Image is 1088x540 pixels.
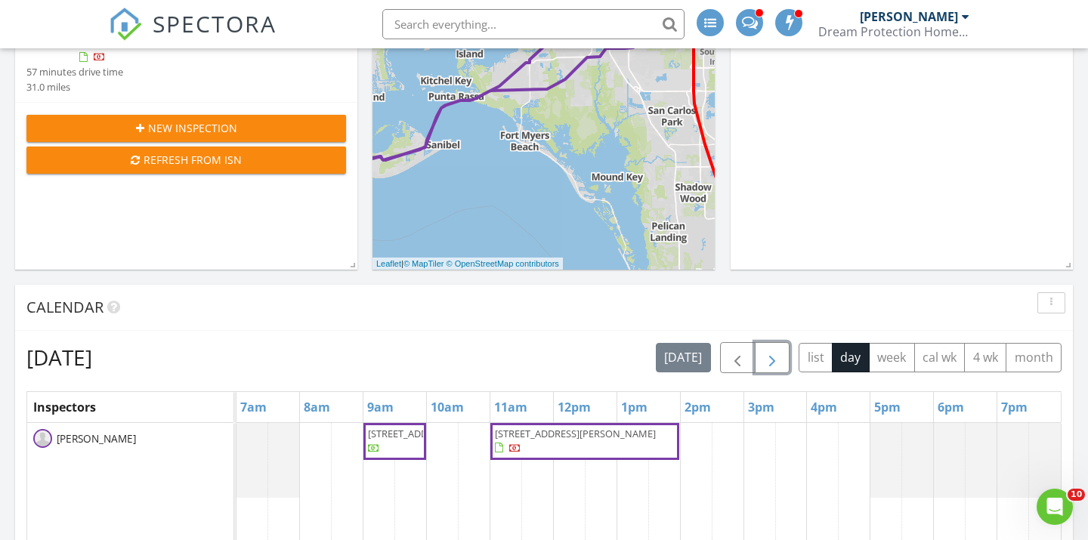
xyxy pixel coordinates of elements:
span: Inspectors [33,399,96,415]
a: 12pm [554,395,595,419]
a: Leaflet [376,259,401,268]
span: New Inspection [148,120,237,136]
a: 1pm [617,395,651,419]
img: The Best Home Inspection Software - Spectora [109,8,142,41]
h2: [DATE] [26,342,92,372]
a: 6pm [934,395,968,419]
a: 5pm [870,395,904,419]
div: [PERSON_NAME] [860,9,958,24]
button: New Inspection [26,115,346,142]
button: list [799,343,833,372]
span: [STREET_ADDRESS] [368,427,453,440]
button: Previous day [720,342,756,373]
a: © OpenStreetMap contributors [447,259,559,268]
a: 7am [236,395,270,419]
div: | [372,258,563,270]
span: SPECTORA [153,8,277,39]
div: Refresh from ISN [39,152,334,168]
button: Next day [755,342,790,373]
a: 7pm [997,395,1031,419]
a: 8am [300,395,334,419]
a: 10am [427,395,468,419]
button: Refresh from ISN [26,147,346,174]
button: day [832,343,870,372]
button: [DATE] [656,343,711,372]
div: Dream Protection Home Inspection LLC [818,24,969,39]
a: SPECTORA [109,20,277,52]
div: 31.0 miles [26,80,123,94]
img: default-user-f0147aede5fd5fa78ca7ade42f37bd4542148d508eef1c3d3ea960f66861d68b.jpg [33,429,52,448]
span: [PERSON_NAME] [54,431,139,446]
a: 2pm [681,395,715,419]
div: 57 minutes drive time [26,65,123,79]
a: 11am [490,395,531,419]
button: week [869,343,915,372]
button: 4 wk [964,343,1006,372]
a: 9am [363,395,397,419]
a: 3pm [744,395,778,419]
span: 10 [1068,489,1085,501]
span: Calendar [26,297,104,317]
a: 4pm [807,395,841,419]
span: [STREET_ADDRESS][PERSON_NAME] [495,427,656,440]
button: month [1006,343,1062,372]
a: © MapTiler [403,259,444,268]
input: Search everything... [382,9,685,39]
button: cal wk [914,343,966,372]
iframe: Intercom live chat [1037,489,1073,525]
